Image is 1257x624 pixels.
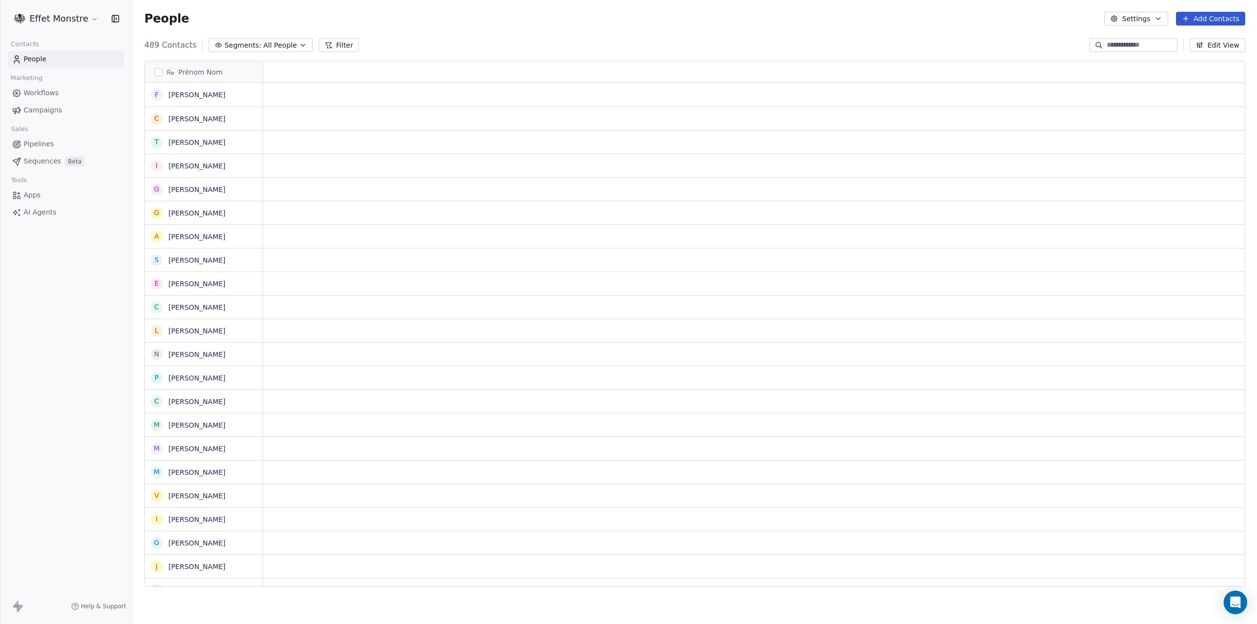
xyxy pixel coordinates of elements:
a: [PERSON_NAME] [168,233,225,241]
a: [PERSON_NAME] [168,186,225,193]
div: L [155,326,159,336]
a: [PERSON_NAME] [168,492,225,500]
a: [PERSON_NAME] [168,91,225,99]
div: M [154,420,160,430]
a: [PERSON_NAME] [168,209,225,217]
div: P [155,373,159,383]
span: AI Agents [24,207,56,217]
a: [PERSON_NAME] [168,280,225,288]
a: AI Agents [8,204,124,220]
button: Filter [319,38,359,52]
a: Apps [8,187,124,203]
div: A [154,231,159,242]
div: V [154,490,159,501]
span: Workflows [24,88,59,98]
a: [PERSON_NAME] [168,539,225,547]
button: Settings [1104,12,1168,26]
div: C [154,113,159,124]
span: Beta [65,157,84,166]
a: [PERSON_NAME] [168,351,225,358]
span: Help & Support [81,602,126,610]
span: Effet Monstre [29,12,88,25]
span: Campaigns [24,105,62,115]
div: grid [145,83,263,587]
span: 489 Contacts [144,39,196,51]
div: Prénom Nom [145,61,263,82]
span: All People [263,40,297,51]
div: G [154,184,160,194]
a: [PERSON_NAME] [168,586,225,594]
a: [PERSON_NAME] [168,162,225,170]
a: Help & Support [71,602,126,610]
div: E [155,278,159,289]
div: G [154,208,160,218]
div: J [156,585,158,595]
span: Tools [7,173,31,188]
a: [PERSON_NAME] [168,256,225,264]
a: [PERSON_NAME] [168,515,225,523]
a: [PERSON_NAME] [168,468,225,476]
a: [PERSON_NAME] [168,421,225,429]
div: T [155,137,159,147]
span: Marketing [6,71,47,85]
div: C [154,302,159,312]
a: Campaigns [8,102,124,118]
a: [PERSON_NAME] [168,374,225,382]
span: Apps [24,190,41,200]
button: Add Contacts [1176,12,1245,26]
a: [PERSON_NAME] [168,327,225,335]
div: F [155,90,159,100]
span: Sequences [24,156,61,166]
a: [PERSON_NAME] [168,398,225,406]
div: C [154,396,159,407]
span: Prénom Nom [178,67,222,77]
span: People [24,54,47,64]
a: People [8,51,124,67]
img: 97485486_3081046785289558_2010905861240651776_n.png [14,13,26,25]
div: G [154,538,160,548]
div: grid [263,83,1254,587]
div: I [156,514,158,524]
a: [PERSON_NAME] [168,563,225,570]
div: Open Intercom Messenger [1224,591,1247,614]
span: Pipelines [24,139,54,149]
div: N [154,349,159,359]
div: M [154,443,160,454]
a: [PERSON_NAME] [168,445,225,453]
button: Effet Monstre [12,10,101,27]
div: S [155,255,159,265]
a: [PERSON_NAME] [168,303,225,311]
a: [PERSON_NAME] [168,115,225,123]
a: Pipelines [8,136,124,152]
div: I [156,161,158,171]
a: SequencesBeta [8,153,124,169]
button: Edit View [1190,38,1245,52]
span: People [144,11,189,26]
div: J [156,561,158,571]
div: M [154,467,160,477]
a: Workflows [8,85,124,101]
a: [PERSON_NAME] [168,138,225,146]
span: Segments: [224,40,261,51]
span: Contacts [6,37,43,52]
span: Sales [7,122,32,136]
